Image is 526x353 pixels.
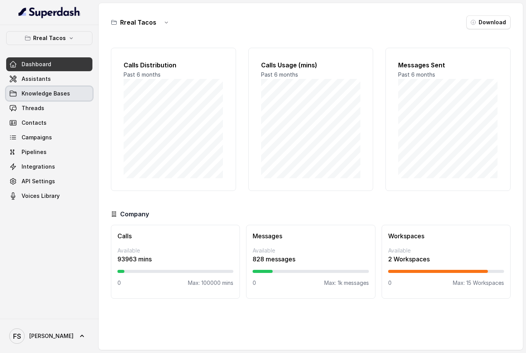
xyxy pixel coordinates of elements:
a: Voices Library [6,189,92,203]
h3: Calls [117,231,233,241]
a: Campaigns [6,130,92,144]
button: Download [466,15,511,29]
p: Max: 1k messages [324,279,369,287]
a: Knowledge Bases [6,87,92,100]
a: API Settings [6,174,92,188]
h3: Workspaces [388,231,504,241]
a: Contacts [6,116,92,130]
span: Past 6 months [124,71,161,78]
p: Rreal Tacos [33,33,66,43]
span: Past 6 months [398,71,435,78]
h3: Company [120,209,149,219]
p: Available [117,247,233,254]
p: 828 messages [253,254,369,264]
a: Integrations [6,160,92,174]
p: Max: 15 Workspaces [453,279,504,287]
h3: Messages [253,231,369,241]
h2: Calls Distribution [124,60,223,70]
h2: Calls Usage (mins) [261,60,361,70]
p: Max: 100000 mins [188,279,233,287]
p: 0 [388,279,392,287]
a: [PERSON_NAME] [6,325,92,347]
span: Past 6 months [261,71,298,78]
a: Assistants [6,72,92,86]
p: 0 [253,279,256,287]
h2: Messages Sent [398,60,498,70]
p: 2 Workspaces [388,254,504,264]
img: light.svg [18,6,80,18]
h3: Rreal Tacos [120,18,156,27]
p: 0 [117,279,121,287]
p: Available [388,247,504,254]
p: Available [253,247,369,254]
a: Threads [6,101,92,115]
a: Pipelines [6,145,92,159]
button: Rreal Tacos [6,31,92,45]
p: 93963 mins [117,254,233,264]
a: Dashboard [6,57,92,71]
